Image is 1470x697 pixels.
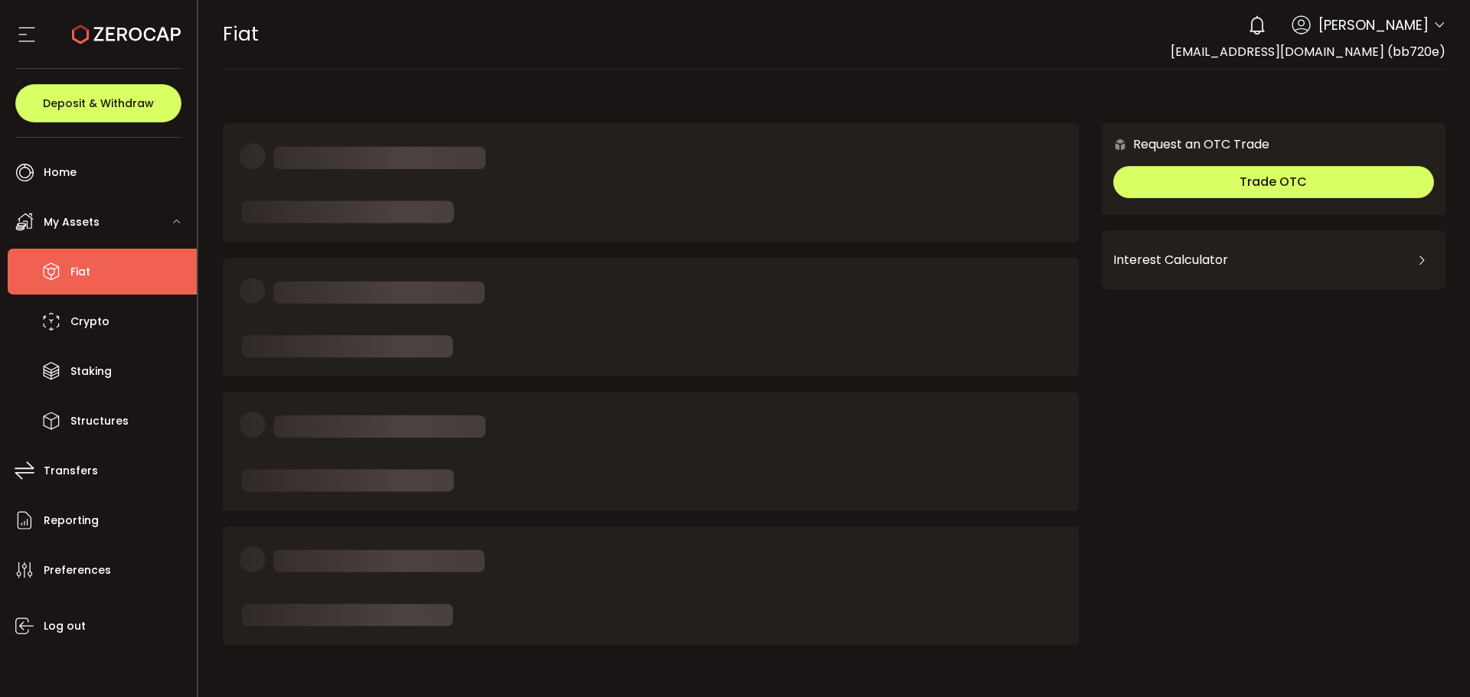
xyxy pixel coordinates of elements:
button: Deposit & Withdraw [15,84,181,122]
span: My Assets [44,211,100,233]
span: [PERSON_NAME] [1318,15,1429,35]
iframe: Chat Widget [1393,624,1470,697]
div: Interest Calculator [1113,242,1434,278]
span: Log out [44,615,86,637]
span: Fiat [223,21,259,47]
span: Preferences [44,559,111,581]
img: 6nGpN7MZ9FLuBP83NiajKbTRY4UzlzQtBKtCrLLspmCkSvCZHBKvY3NxgQaT5JnOQREvtQ257bXeeSTueZfAPizblJ+Fe8JwA... [1113,138,1127,151]
span: Crypto [70,311,109,333]
span: Fiat [70,261,90,283]
span: Staking [70,360,112,383]
span: [EMAIL_ADDRESS][DOMAIN_NAME] (bb720e) [1171,43,1445,60]
span: Trade OTC [1240,173,1307,191]
div: Request an OTC Trade [1102,135,1269,154]
span: Structures [70,410,129,432]
span: Transfers [44,460,98,482]
button: Trade OTC [1113,166,1434,198]
span: Home [44,161,77,184]
span: Reporting [44,510,99,532]
span: Deposit & Withdraw [43,98,154,109]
